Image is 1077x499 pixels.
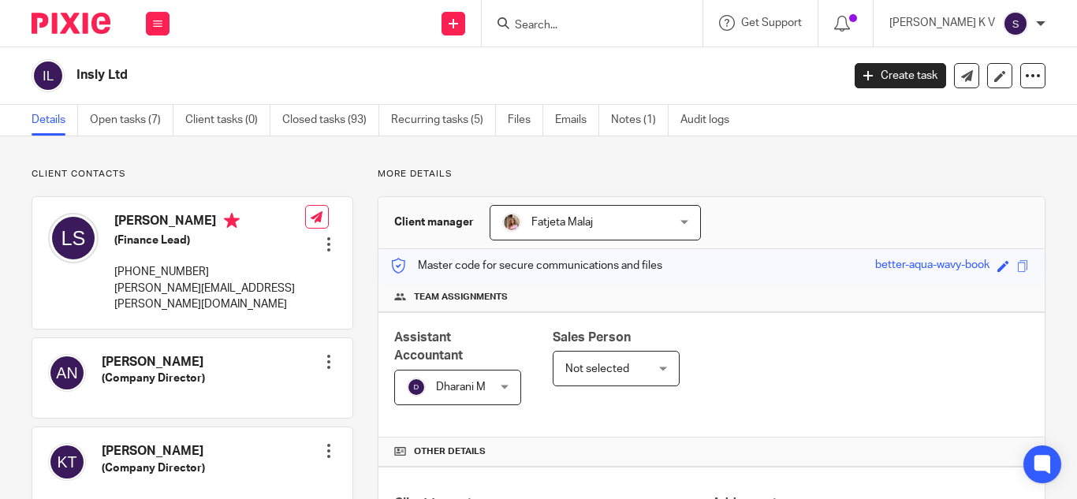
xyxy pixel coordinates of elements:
a: Create task [855,63,946,88]
img: MicrosoftTeams-image%20(5).png [502,213,521,232]
p: [PERSON_NAME] K V [889,15,995,31]
a: Recurring tasks (5) [391,105,496,136]
a: Details [32,105,78,136]
p: Client contacts [32,168,353,181]
h5: (Finance Lead) [114,233,305,248]
a: Closed tasks (93) [282,105,379,136]
h4: [PERSON_NAME] [114,213,305,233]
div: better-aqua-wavy-book [875,257,989,275]
p: More details [378,168,1045,181]
p: [PERSON_NAME][EMAIL_ADDRESS][PERSON_NAME][DOMAIN_NAME] [114,281,305,313]
p: Master code for secure communications and files [390,258,662,274]
a: Client tasks (0) [185,105,270,136]
a: Open tasks (7) [90,105,173,136]
a: Files [508,105,543,136]
h5: (Company Director) [102,460,205,476]
input: Search [513,19,655,33]
span: Get Support [741,17,802,28]
span: Dharani M [436,382,486,393]
img: Pixie [32,13,110,34]
h4: [PERSON_NAME] [102,443,205,460]
a: Audit logs [680,105,741,136]
i: Primary [224,213,240,229]
span: Team assignments [414,291,508,303]
img: svg%3E [48,213,99,263]
img: svg%3E [32,59,65,92]
p: [PHONE_NUMBER] [114,264,305,280]
img: svg%3E [48,443,86,481]
span: Other details [414,445,486,458]
h5: (Company Director) [102,371,205,386]
img: svg%3E [407,378,426,397]
span: Assistant Accountant [394,331,463,362]
span: Fatjeta Malaj [531,217,593,228]
a: Emails [555,105,599,136]
span: Not selected [565,363,629,374]
a: Notes (1) [611,105,669,136]
h3: Client manager [394,214,474,230]
h2: Insly Ltd [76,67,680,84]
img: svg%3E [48,354,86,392]
h4: [PERSON_NAME] [102,354,205,371]
img: svg%3E [1003,11,1028,36]
span: Sales Person [553,331,631,344]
